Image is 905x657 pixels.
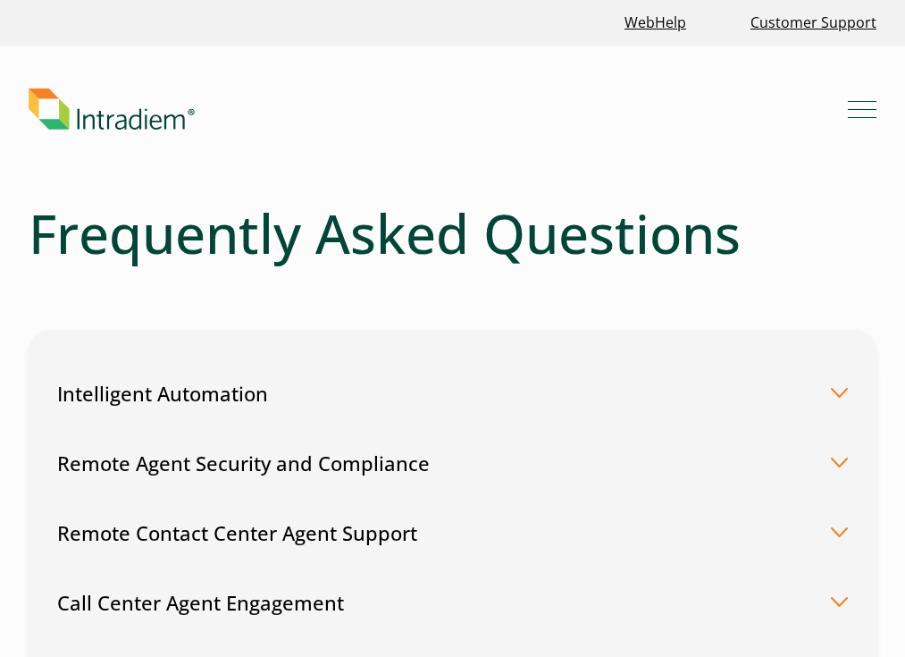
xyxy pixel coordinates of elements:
button: Remote Agent Security and Compliance [57,428,848,498]
img: Intradiem [29,88,195,130]
h1: Frequently Asked Questions [29,201,876,265]
button: Mobile Navigation Button [848,95,876,123]
a: Link opens in a new window [617,4,693,42]
button: Intelligent Automation [57,358,848,428]
button: Call Center Agent Engagement [57,568,848,637]
button: Remote Contact Center Agent Support [57,498,848,568]
a: Link to homepage of Intradiem [29,88,848,130]
a: Customer Support [743,4,884,42]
